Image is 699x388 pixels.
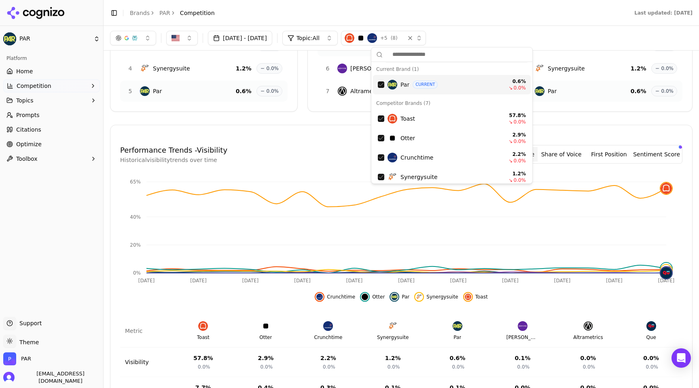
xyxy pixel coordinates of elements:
span: Synergysuite [153,64,190,72]
span: Par [400,81,409,89]
span: Competition [17,82,51,90]
div: [PERSON_NAME] [506,334,539,341]
span: Par [153,87,162,95]
span: ( 8 ) [391,35,398,41]
span: Home [16,67,33,75]
div: Que [646,334,656,341]
img: Crunchtime [323,321,333,331]
th: Metric [120,315,172,347]
button: Toolbox [3,152,100,165]
div: 2.2 % [320,354,336,362]
tspan: [DATE] [242,278,259,284]
span: ↘ [508,158,513,164]
button: Topics [3,94,100,107]
a: Citations [3,123,100,136]
img: Toast [345,33,354,43]
div: 57.8 % [502,112,526,119]
img: Synergysuite [140,64,150,73]
tspan: [DATE] [450,278,467,284]
button: Sentiment Score [633,147,680,162]
span: + 5 [380,35,388,41]
div: 2.9 % [258,354,273,362]
span: Par [548,87,557,95]
span: Toast [475,294,488,300]
span: 0.0% [388,364,400,370]
span: 1.2 % [631,64,646,72]
button: Hide otter data [360,292,385,302]
span: Otter [372,294,385,300]
img: Ncr Aloha [337,64,347,73]
tspan: 65% [130,179,141,185]
span: 0.0 % [514,177,526,183]
div: Last updated: [DATE] [634,10,693,16]
span: Prompts [16,111,40,119]
a: Prompts [3,109,100,122]
img: par [391,294,398,300]
nav: breadcrumb [130,9,215,17]
span: Topic: All [297,34,320,42]
div: 1.2 % [502,171,526,177]
div: Suggestions [371,62,532,183]
div: 57.8 % [193,354,213,362]
img: Synergysuite [388,321,398,331]
button: Hide toast data [463,292,488,302]
button: Competition [3,79,100,92]
img: synergysuite [416,294,422,300]
button: Hide crunchtime data [315,292,355,302]
div: Synergysuite [377,334,409,341]
div: Otter [259,334,272,341]
div: Crunchtime [314,334,342,341]
img: Par [388,80,397,90]
img: toast [661,183,672,194]
div: Toast [197,334,210,341]
img: Toast [198,321,208,331]
img: otter [362,294,368,300]
span: 5 [125,87,135,95]
div: 0.0 % [643,354,659,362]
img: crunchtime [316,294,323,300]
img: Ncr Aloha [518,321,527,331]
span: 0.0% [267,65,279,72]
span: PAR [21,355,31,362]
img: Par [535,86,544,96]
tspan: [DATE] [346,278,363,284]
span: Toast [400,115,415,123]
div: Current Brand (1) [373,64,531,75]
img: otter [661,263,672,274]
tspan: [DATE] [554,278,571,284]
span: 0.0 % [514,158,526,164]
div: Open Intercom Messenger [671,348,691,368]
span: Support [16,319,42,327]
img: Par [140,86,150,96]
span: 7 [323,87,333,95]
tspan: [DATE] [138,278,155,284]
span: 4 [125,64,135,72]
tspan: [DATE] [190,278,207,284]
span: Citations [16,126,41,134]
span: ↘ [508,177,513,183]
button: Hide par data [390,292,409,302]
span: 0.0% [646,364,658,370]
div: 0.0 % [580,354,596,362]
tspan: [DATE] [502,278,519,284]
img: Crunchtime [388,153,397,162]
img: Synergysuite [388,172,397,182]
span: ↘ [508,119,513,125]
span: Synergysuite [400,173,438,181]
span: [EMAIL_ADDRESS][DOMAIN_NAME] [18,370,100,385]
img: Synergysuite [535,64,544,73]
div: Platform [3,52,100,65]
img: Otter [356,33,366,43]
h4: Performance Trends - Visibility [120,145,227,156]
img: Altrametrics [583,321,593,331]
span: Competition [180,9,215,17]
tspan: 40% [130,214,141,220]
span: ↘ [508,138,513,145]
div: 0.1 % [515,354,530,362]
span: Par [402,294,409,300]
span: Theme [16,339,39,345]
img: Crunchtime [367,33,377,43]
img: Otter [388,133,397,143]
img: que [661,267,672,279]
tspan: [DATE] [398,278,415,284]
